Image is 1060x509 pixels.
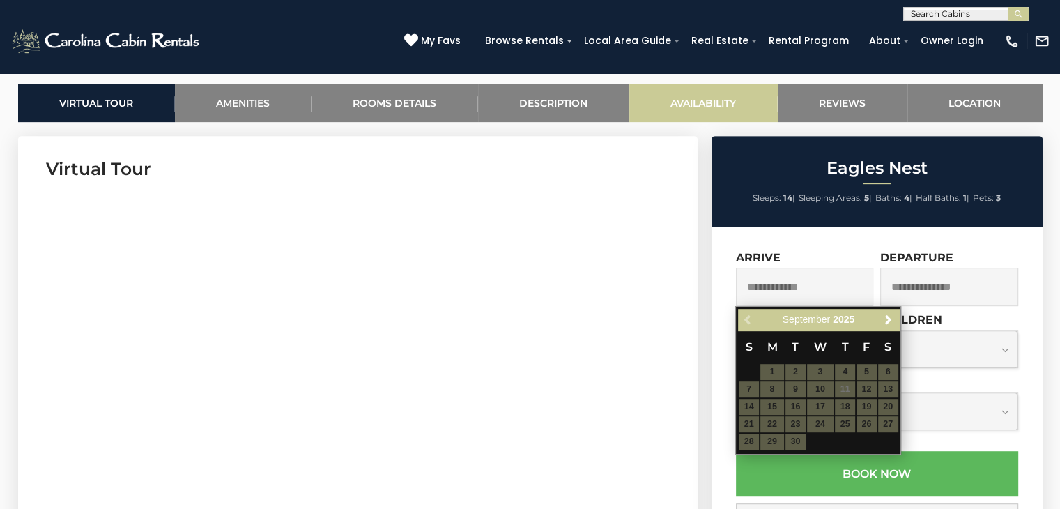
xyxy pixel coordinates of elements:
[783,192,792,203] strong: 14
[736,251,781,264] label: Arrive
[916,192,961,203] span: Half Baths:
[312,84,478,122] a: Rooms Details
[684,30,755,52] a: Real Estate
[862,30,907,52] a: About
[904,192,909,203] strong: 4
[778,84,907,122] a: Reviews
[883,314,894,326] span: Next
[404,33,464,49] a: My Favs
[916,189,969,207] li: |
[783,314,830,325] span: September
[10,27,203,55] img: White-1-2.png
[864,192,869,203] strong: 5
[833,314,854,325] span: 2025
[1034,33,1050,49] img: mail-regular-white.png
[880,313,942,326] label: Children
[1004,33,1020,49] img: phone-regular-white.png
[753,192,781,203] span: Sleeps:
[577,30,678,52] a: Local Area Guide
[767,340,777,354] span: Monday
[478,30,571,52] a: Browse Rentals
[880,251,953,264] label: Departure
[715,159,1039,177] h2: Eagles Nest
[46,157,670,181] h3: Virtual Tour
[996,192,1001,203] strong: 3
[863,340,870,354] span: Friday
[421,33,461,48] span: My Favs
[175,84,312,122] a: Amenities
[736,451,1018,496] button: Book Now
[880,311,897,328] a: Next
[842,340,849,354] span: Thursday
[907,84,1043,122] a: Location
[973,192,994,203] span: Pets:
[875,192,902,203] span: Baths:
[963,192,967,203] strong: 1
[629,84,778,122] a: Availability
[746,340,753,354] span: Sunday
[814,340,827,354] span: Wednesday
[478,84,629,122] a: Description
[753,189,795,207] li: |
[799,189,872,207] li: |
[799,192,862,203] span: Sleeping Areas:
[18,84,175,122] a: Virtual Tour
[875,189,912,207] li: |
[792,340,799,354] span: Tuesday
[762,30,856,52] a: Rental Program
[914,30,990,52] a: Owner Login
[884,340,891,354] span: Saturday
